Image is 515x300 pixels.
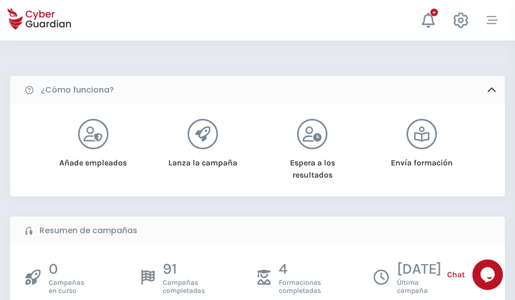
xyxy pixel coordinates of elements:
[397,260,442,279] p: [DATE]
[397,279,442,295] span: Última campaña
[41,84,114,96] b: ¿Cómo funciona?
[279,260,321,279] p: 4
[163,279,205,295] span: Campañas completadas
[279,279,321,295] span: Formaciones completadas
[271,149,354,181] div: Espera a los resultados
[430,9,438,16] div: +
[447,269,465,281] span: Chat
[51,149,135,169] div: Añade empleados
[49,279,84,295] span: Campañas en curso
[380,149,464,169] div: Envía formación
[161,149,244,169] div: Lanza la campaña
[49,260,84,279] p: 0
[40,225,137,237] b: Resumen de campañas
[163,260,205,279] p: 91
[472,260,505,290] iframe: chat widget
